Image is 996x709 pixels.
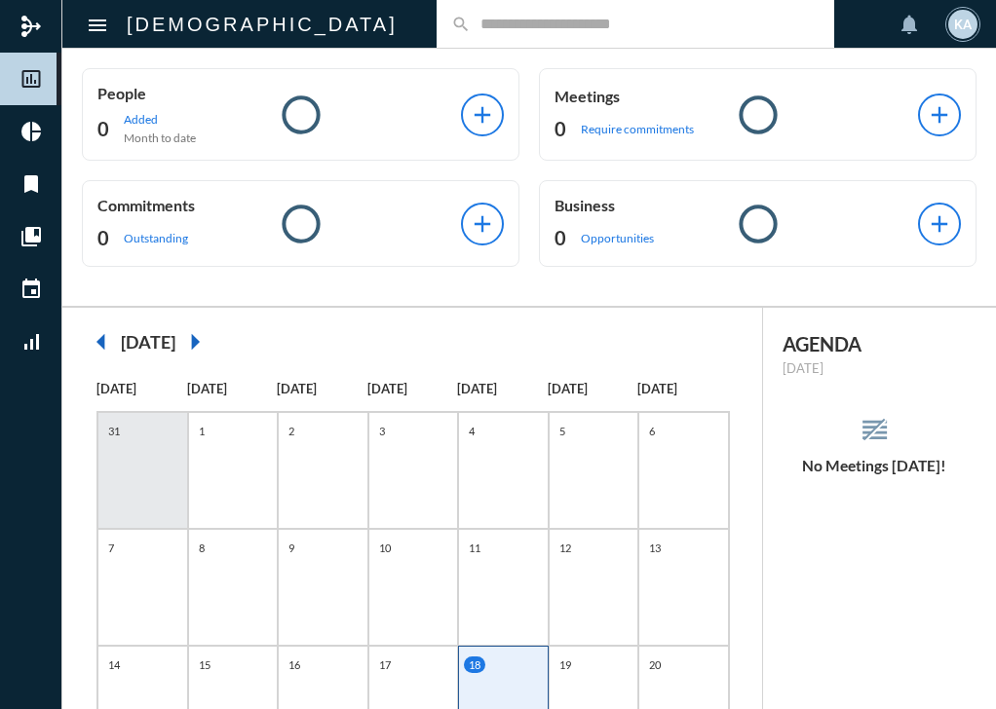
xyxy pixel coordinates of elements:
mat-icon: signal_cellular_alt [19,330,43,354]
mat-icon: collections_bookmark [19,225,43,248]
mat-icon: insert_chart_outlined [19,67,43,91]
p: [DATE] [96,381,187,396]
p: 17 [374,656,396,673]
p: 15 [194,656,215,673]
p: 19 [555,656,576,673]
p: 10 [374,540,396,556]
p: [DATE] [187,381,278,396]
p: 31 [103,423,125,439]
p: 7 [103,540,119,556]
p: 16 [284,656,305,673]
p: 9 [284,540,299,556]
p: 8 [194,540,210,556]
mat-icon: arrow_right [175,322,214,361]
h2: AGENDA [783,332,968,355]
mat-icon: pie_chart [19,120,43,143]
p: 18 [464,656,485,673]
p: 14 [103,656,125,673]
button: Toggle sidenav [78,5,117,44]
p: 3 [374,423,390,439]
mat-icon: search [451,15,471,34]
mat-icon: mediation [19,15,43,38]
p: [DATE] [457,381,548,396]
p: [DATE] [783,360,968,376]
p: [DATE] [637,381,728,396]
p: 6 [644,423,660,439]
p: 5 [555,423,570,439]
p: 11 [464,540,485,556]
p: 1 [194,423,210,439]
mat-icon: notifications [898,13,921,36]
h2: [DATE] [121,331,175,353]
p: 12 [555,540,576,556]
mat-icon: reorder [859,414,891,446]
div: KA [948,10,977,39]
p: 4 [464,423,479,439]
p: [DATE] [277,381,367,396]
p: [DATE] [367,381,458,396]
h2: [DEMOGRAPHIC_DATA] [127,9,398,40]
mat-icon: arrow_left [82,322,121,361]
mat-icon: event [19,278,43,301]
mat-icon: bookmark [19,172,43,196]
p: 13 [644,540,666,556]
p: 2 [284,423,299,439]
p: [DATE] [548,381,638,396]
mat-icon: Side nav toggle icon [86,14,109,37]
h5: No Meetings [DATE]! [763,457,987,474]
p: 20 [644,656,666,673]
